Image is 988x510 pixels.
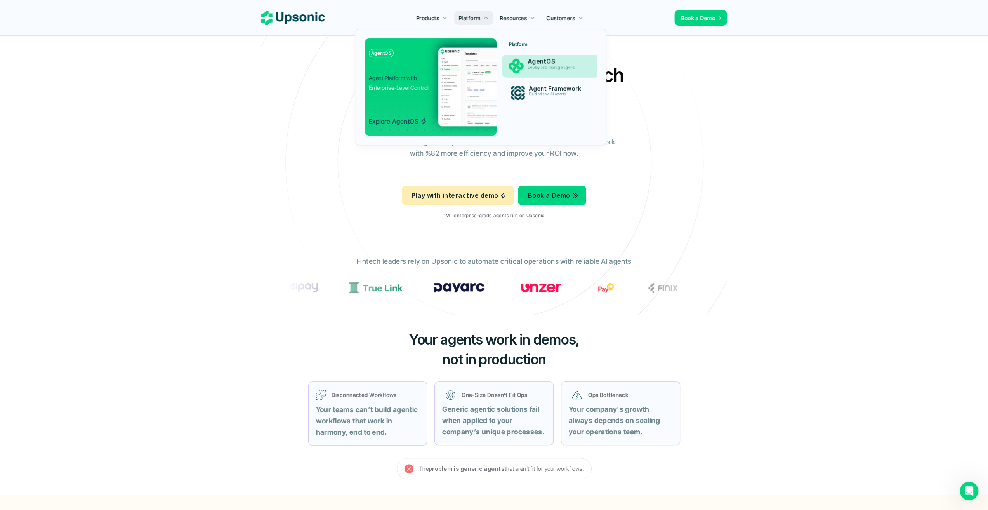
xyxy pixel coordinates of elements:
[369,118,427,125] span: Explore AgentOS
[369,84,429,91] span: Enterprise-Level Control
[528,92,585,96] p: Build reliable AI agents
[442,351,546,368] span: not in production
[444,213,544,218] p: 1M+ enterprise-grade agents run on Upsonic
[409,331,579,348] span: Your agents work in demos,
[412,190,498,201] p: Play with interactive demo
[416,14,439,22] p: Products
[681,14,715,22] p: Book a Demo
[527,65,587,70] p: Deploy and manage agents
[369,108,427,125] span: Explore AgentOS
[369,120,418,122] p: Explore AgentOS
[442,405,544,436] strong: Generic agentic solutions fail when applied to your company’s unique processes.
[402,186,514,205] a: Play with interactive demo
[462,391,542,399] p: One-Size Doesn’t Fit Ops
[429,465,505,472] strong: problem is generic agents
[358,62,630,114] h2: Agentic AI Platform for FinTech Operations
[412,11,452,25] a: Products
[528,85,586,92] p: Agent Framework
[527,58,587,65] p: AgentOS
[316,406,420,436] strong: Your teams can’t build agentic workflows that work in harmony, end to end.
[500,14,527,22] p: Resources
[960,482,978,500] iframe: Intercom live chat
[547,14,575,22] p: Customers
[569,405,662,436] strong: Your company's growth always depends on scaling your operations team.
[504,82,596,104] a: Agent FrameworkBuild reliable AI agents
[675,10,727,26] a: Book a Demo
[356,256,631,267] p: Fintech leaders rely on Upsonic to automate critical operations with reliable AI agents
[509,42,528,47] p: Platform
[458,14,480,22] p: Platform
[502,55,599,78] a: AgentOSDeploy and manage agents
[332,391,420,399] p: Disconnected Workflows
[419,464,584,473] p: The that aren’t fit for your workflows.
[518,186,586,205] a: Book a Demo
[528,190,570,201] p: Book a Demo
[588,391,669,399] p: Ops Bottleneck
[368,137,620,159] p: From onboarding to compliance to settlement to autonomous control. Work with %82 more efficiency ...
[369,75,417,81] span: Agent Platform with
[365,38,497,136] a: AgentOSAgent Platform withEnterprise-Level ControlExplore AgentOS
[371,50,391,56] p: AgentOS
